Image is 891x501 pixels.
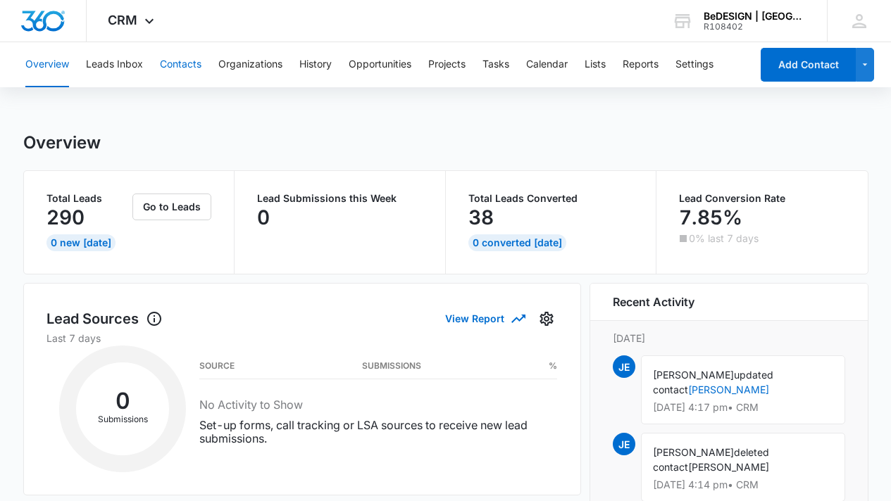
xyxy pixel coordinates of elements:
[526,42,568,87] button: Calendar
[613,433,635,455] span: JE
[46,194,130,203] p: Total Leads
[688,461,769,473] span: [PERSON_NAME]
[76,392,169,410] h2: 0
[445,306,524,331] button: View Report
[218,42,282,87] button: Organizations
[623,42,659,87] button: Reports
[549,362,557,369] h3: %
[679,206,742,229] p: 7.85%
[468,194,634,203] p: Total Leads Converted
[535,307,558,330] button: Settings
[76,413,169,426] p: Submissions
[679,194,845,203] p: Lead Conversion Rate
[257,206,270,229] p: 0
[46,234,116,251] div: 0 New [DATE]
[689,234,759,243] p: 0% last 7 days
[349,42,411,87] button: Opportunities
[613,293,694,310] h6: Recent Activity
[257,194,423,203] p: Lead Submissions this Week
[704,22,806,32] div: account id
[761,48,856,82] button: Add Contact
[199,396,557,413] h3: No Activity to Show
[199,419,557,445] p: Set-up forms, call tracking or LSA sources to receive new lead submissions.
[25,42,69,87] button: Overview
[613,331,845,345] p: [DATE]
[653,446,734,458] span: [PERSON_NAME]
[482,42,509,87] button: Tasks
[653,480,833,490] p: [DATE] 4:14 pm • CRM
[132,194,211,220] button: Go to Leads
[108,13,137,27] span: CRM
[428,42,466,87] button: Projects
[585,42,606,87] button: Lists
[362,362,421,369] h3: Submissions
[199,362,235,369] h3: Source
[613,355,635,378] span: JE
[23,132,101,153] h1: Overview
[688,383,769,395] a: [PERSON_NAME]
[299,42,332,87] button: History
[468,234,566,251] div: 0 Converted [DATE]
[86,42,143,87] button: Leads Inbox
[46,308,163,329] h1: Lead Sources
[704,11,806,22] div: account name
[46,206,85,229] p: 290
[675,42,714,87] button: Settings
[132,201,211,213] a: Go to Leads
[46,331,558,345] p: Last 7 days
[160,42,201,87] button: Contacts
[653,369,734,381] span: [PERSON_NAME]
[468,206,494,229] p: 38
[653,402,833,412] p: [DATE] 4:17 pm • CRM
